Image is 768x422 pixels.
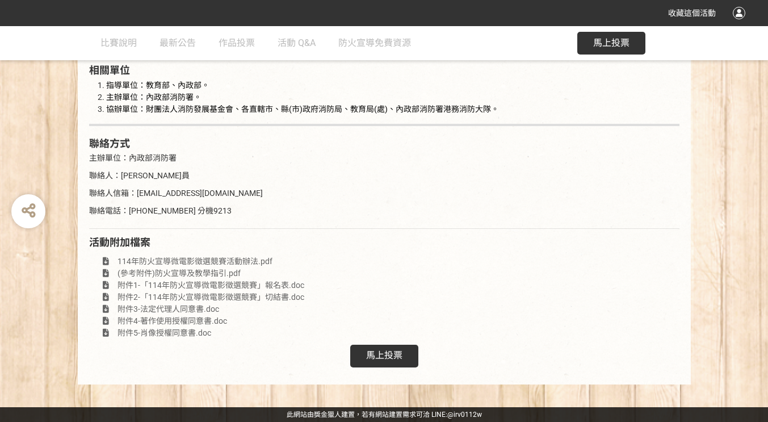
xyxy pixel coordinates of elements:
p: 聯絡人：[PERSON_NAME]員 [89,170,679,182]
span: 附件5-肖像授權同意書.doc [117,328,211,337]
a: 防火宣導免費資源 [338,26,411,60]
p: 聯絡人信箱：[EMAIL_ADDRESS][DOMAIN_NAME] [89,187,679,199]
span: 附件2-「114年防火宣導微電影徵選競賽」切結書.doc [117,293,304,302]
a: 比賽說明 [100,26,137,60]
a: @irv0112w [447,411,482,419]
a: 附件4-著作使用授權同意書.doc [89,316,227,325]
a: 114年防火宣導微電影徵選競賽活動辦法.pdf [89,257,272,266]
span: 馬上投票 [593,37,629,48]
span: 附件3-法定代理人同意書.doc [117,304,219,314]
span: 防火宣導免費資源 [338,37,411,48]
p: 主辦單位：內政部消防署 [89,152,679,164]
span: 可洽 LINE: [287,411,482,419]
a: (參考附件)防火宣導及教學指引.pdf [89,269,241,278]
a: 最新公告 [160,26,196,60]
span: 114年防火宣導微電影徵選競賽活動辦法.pdf [117,257,272,266]
span: 附件1-「114年防火宣導微電影徵選競賽」報名表.doc [117,281,304,290]
span: 比賽說明 [100,37,137,48]
span: 主辦單位：內政部消防署。 [106,93,202,102]
p: 聯絡電話：[PHONE_NUMBER] 分機9213 [89,205,679,217]
span: 活動附加檔案 [89,236,150,248]
a: 附件1-「114年防火宣導微電影徵選競賽」報名表.doc [89,281,304,290]
button: 馬上投票 [577,32,645,55]
span: 協辦單位：財團法人消防發展基金會、各直轄市、縣(市)政府消防局、教育局(處)、內政部消防署港務消防大隊。 [106,105,499,114]
span: 馬上投票 [366,350,402,361]
span: 活動 Q&A [278,37,316,48]
a: 附件2-「114年防火宣導微電影徵選競賽」切結書.doc [89,293,304,302]
a: 附件3-法定代理人同意書.doc [89,304,219,314]
span: 最新公告 [160,37,196,48]
a: 此網站由獎金獵人建置，若有網站建置需求 [287,411,416,419]
strong: 聯絡方式 [89,137,130,149]
span: 指導單位：教育部、內政部。 [106,81,209,90]
a: 作品投票 [219,26,255,60]
strong: 相關單位 [89,64,130,76]
span: 收藏這個活動 [668,9,716,18]
a: 附件5-肖像授權同意書.doc [89,328,211,337]
span: 附件4-著作使用授權同意書.doc [117,316,227,325]
span: 作品投票 [219,37,255,48]
span: (參考附件)防火宣導及教學指引.pdf [117,269,241,278]
a: 活動 Q&A [278,26,316,60]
